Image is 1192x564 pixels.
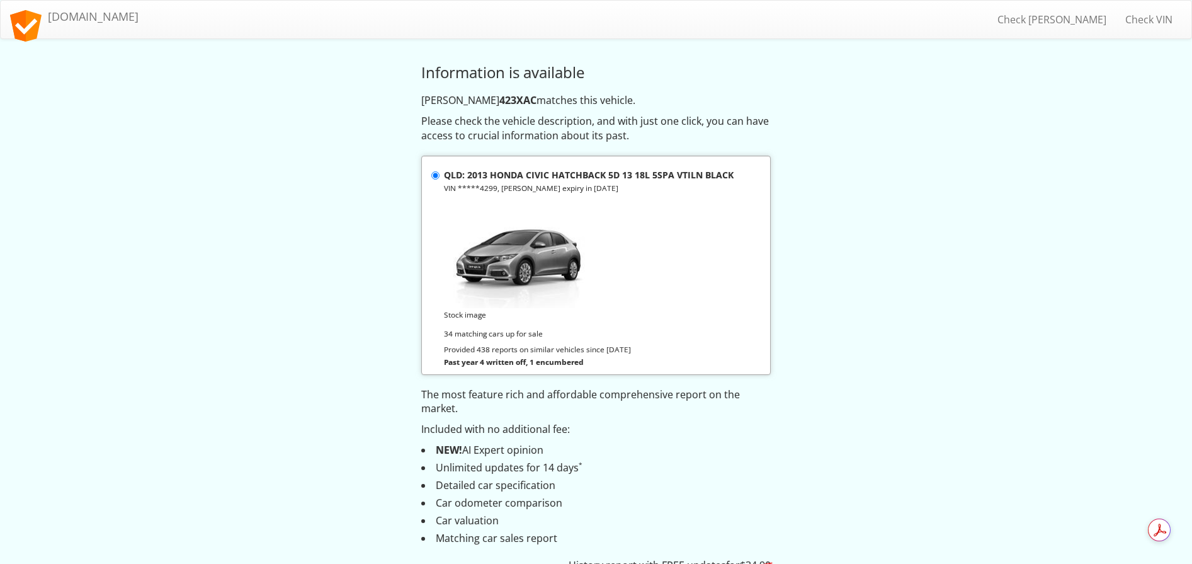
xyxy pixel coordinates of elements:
[421,64,771,81] h3: Information is available
[421,93,771,108] p: [PERSON_NAME] matches this vehicle.
[444,169,734,181] strong: QLD: 2013 HONDA CIVIC HATCHBACK 5D 13 18L 5SPA VTILN BLACK
[421,531,771,546] li: Matching car sales report
[444,183,618,193] small: VIN *****4299, [PERSON_NAME] expiry in [DATE]
[444,309,486,319] small: Stock image
[988,4,1116,35] a: Check [PERSON_NAME]
[421,422,771,437] p: Included with no additional fee:
[436,443,462,457] strong: NEW!
[444,344,631,354] small: Provided 438 reports on similar vehicles since [DATE]
[499,93,536,107] strong: 423XAC
[1,1,148,32] a: [DOMAIN_NAME]
[444,357,584,367] strong: Past year 4 written off, 1 encumbered
[444,328,543,338] small: 34 matching cars up for sale
[421,388,771,417] p: The most feature rich and affordable comprehensive report on the market.
[10,10,42,42] img: logo.svg
[421,514,771,528] li: Car valuation
[421,496,771,510] li: Car odometer comparison
[421,461,771,475] li: Unlimited updates for 14 days
[421,478,771,493] li: Detailed car specification
[1116,4,1182,35] a: Check VIN
[431,171,440,180] input: QLD: 2013 HONDA CIVIC HATCHBACK 5D 13 18L 5SPA VTILN BLACK VIN *****4299, [PERSON_NAME] expiry in...
[421,443,771,458] li: AI Expert opinion
[421,114,771,143] p: Please check the vehicle description, and with just one click, you can have access to crucial inf...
